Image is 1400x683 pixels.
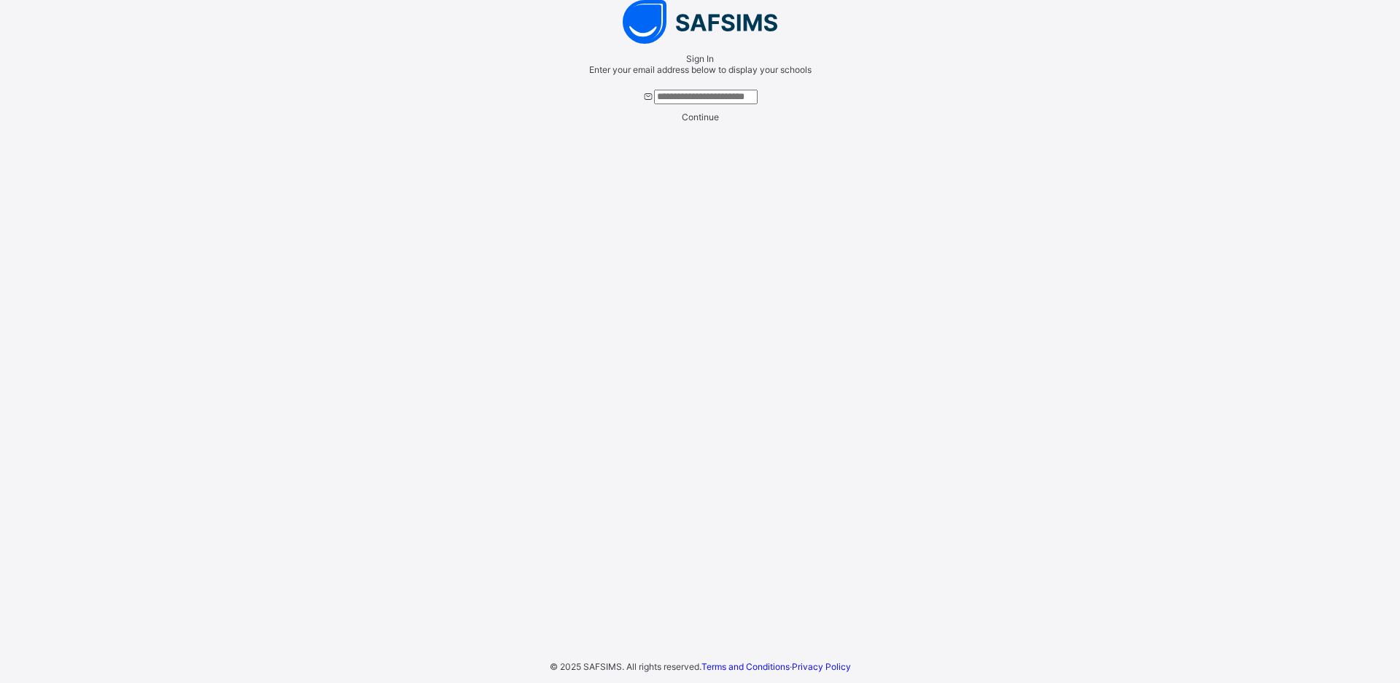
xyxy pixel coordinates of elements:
[701,661,790,672] a: Terms and Conditions
[550,661,701,672] span: © 2025 SAFSIMS. All rights reserved.
[686,53,714,64] span: Sign In
[701,661,851,672] span: ·
[682,112,719,122] span: Continue
[792,661,851,672] a: Privacy Policy
[589,64,812,75] span: Enter your email address below to display your schools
